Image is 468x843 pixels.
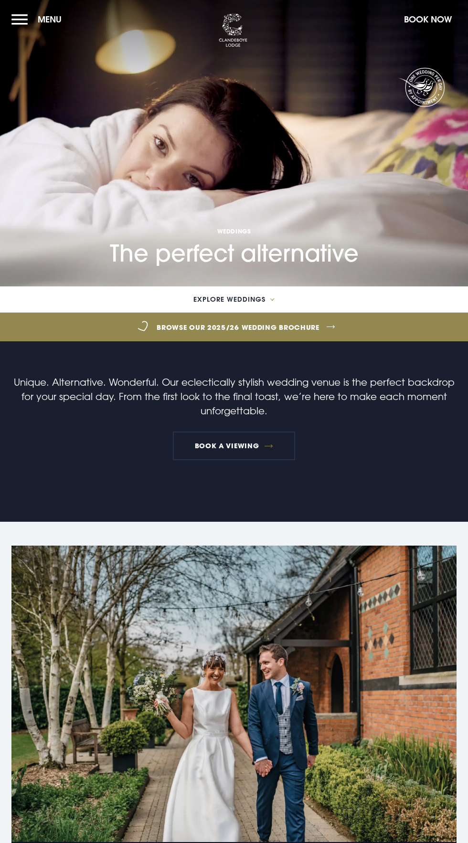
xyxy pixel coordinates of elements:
[193,296,266,303] span: Explore Weddings
[38,14,62,25] span: Menu
[110,125,359,267] h1: The perfect alternative
[110,227,359,235] span: Weddings
[11,546,457,842] img: Autumn-wedding-fair-small-banner.jpg
[11,375,457,418] p: Unique. Alternative. Wonderful. Our eclectically stylish wedding venue is the perfect backdrop fo...
[219,14,247,47] img: Clandeboye Lodge
[173,432,295,460] a: Book a viewing
[399,9,457,30] button: Book Now
[11,9,66,30] button: Menu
